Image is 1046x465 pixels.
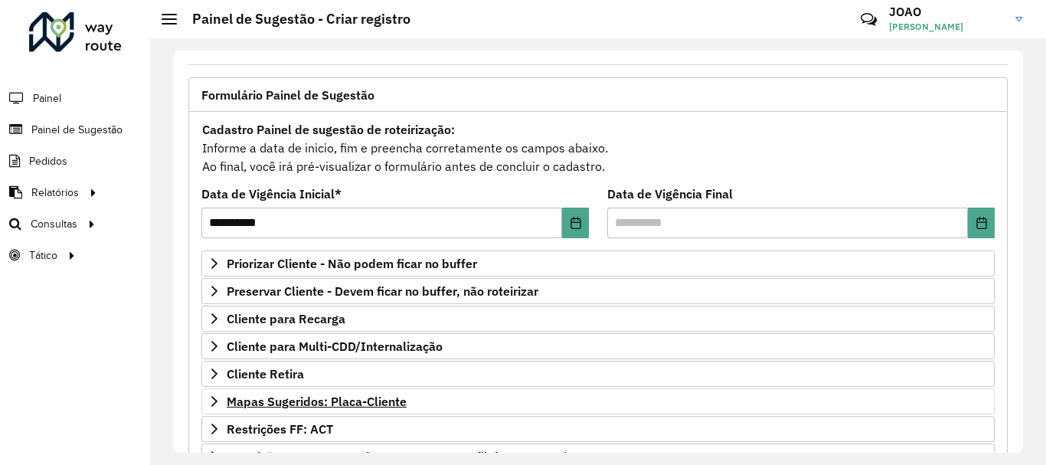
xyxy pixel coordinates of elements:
[227,423,333,435] span: Restrições FF: ACT
[201,388,995,414] a: Mapas Sugeridos: Placa-Cliente
[31,122,123,138] span: Painel de Sugestão
[889,5,1004,19] h3: JOAO
[177,11,410,28] h2: Painel de Sugestão - Criar registro
[201,416,995,442] a: Restrições FF: ACT
[889,20,1004,34] span: [PERSON_NAME]
[227,340,443,352] span: Cliente para Multi-CDD/Internalização
[201,120,995,176] div: Informe a data de inicio, fim e preencha corretamente os campos abaixo. Ao final, você irá pré-vi...
[201,89,374,101] span: Formulário Painel de Sugestão
[201,306,995,332] a: Cliente para Recarga
[202,122,455,137] strong: Cadastro Painel de sugestão de roteirização:
[227,285,538,297] span: Preservar Cliente - Devem ficar no buffer, não roteirizar
[201,333,995,359] a: Cliente para Multi-CDD/Internalização
[227,313,345,325] span: Cliente para Recarga
[201,251,995,277] a: Priorizar Cliente - Não podem ficar no buffer
[201,278,995,304] a: Preservar Cliente - Devem ficar no buffer, não roteirizar
[607,185,733,203] label: Data de Vigência Final
[968,208,995,238] button: Choose Date
[227,368,304,380] span: Cliente Retira
[852,3,885,36] a: Contato Rápido
[31,216,77,232] span: Consultas
[227,395,407,408] span: Mapas Sugeridos: Placa-Cliente
[33,90,61,106] span: Painel
[201,185,342,203] label: Data de Vigência Inicial
[29,247,57,264] span: Tático
[227,450,611,463] span: Restrições Spot: Forma de Pagamento e Perfil de Descarga/Entrega
[227,257,477,270] span: Priorizar Cliente - Não podem ficar no buffer
[201,361,995,387] a: Cliente Retira
[29,153,67,169] span: Pedidos
[31,185,79,201] span: Relatórios
[562,208,589,238] button: Choose Date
